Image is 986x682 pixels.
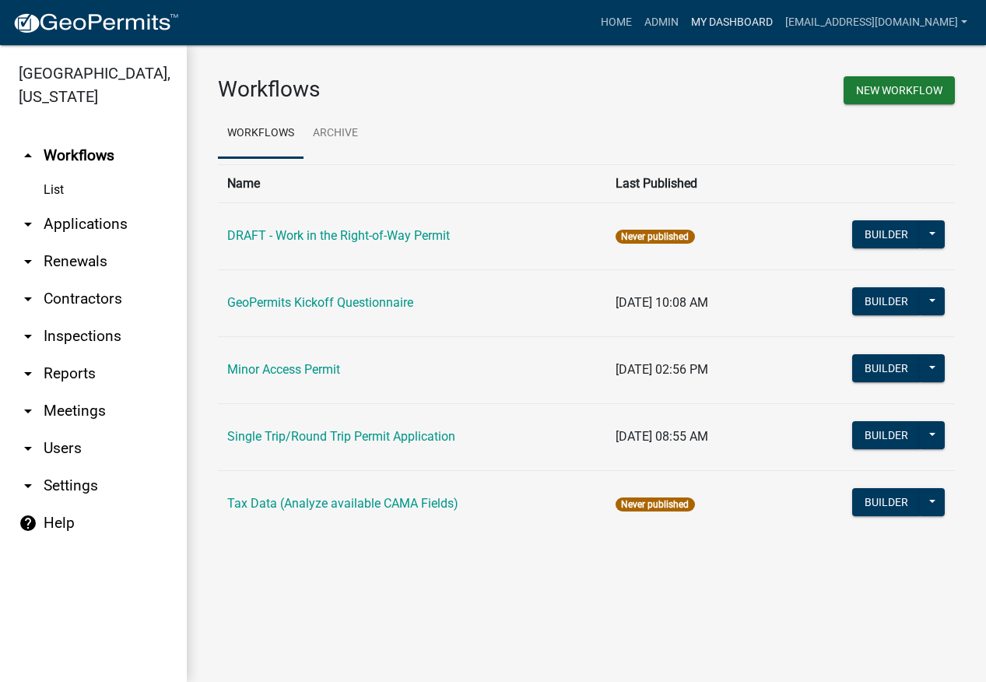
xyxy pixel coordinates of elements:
[227,429,455,444] a: Single Trip/Round Trip Permit Application
[616,295,708,310] span: [DATE] 10:08 AM
[616,362,708,377] span: [DATE] 02:56 PM
[638,8,685,37] a: Admin
[852,354,921,382] button: Builder
[852,220,921,248] button: Builder
[19,476,37,495] i: arrow_drop_down
[19,439,37,458] i: arrow_drop_down
[606,164,779,202] th: Last Published
[227,228,450,243] a: DRAFT - Work in the Right-of-Way Permit
[685,8,779,37] a: My Dashboard
[19,290,37,308] i: arrow_drop_down
[19,364,37,383] i: arrow_drop_down
[19,215,37,234] i: arrow_drop_down
[844,76,955,104] button: New Workflow
[227,362,340,377] a: Minor Access Permit
[227,295,413,310] a: GeoPermits Kickoff Questionnaire
[616,230,694,244] span: Never published
[227,496,458,511] a: Tax Data (Analyze available CAMA Fields)
[218,76,575,103] h3: Workflows
[852,488,921,516] button: Builder
[616,497,694,511] span: Never published
[779,8,974,37] a: [EMAIL_ADDRESS][DOMAIN_NAME]
[852,287,921,315] button: Builder
[19,146,37,165] i: arrow_drop_up
[218,109,304,159] a: Workflows
[218,164,606,202] th: Name
[19,327,37,346] i: arrow_drop_down
[19,514,37,533] i: help
[595,8,638,37] a: Home
[616,429,708,444] span: [DATE] 08:55 AM
[19,402,37,420] i: arrow_drop_down
[19,252,37,271] i: arrow_drop_down
[304,109,367,159] a: Archive
[852,421,921,449] button: Builder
